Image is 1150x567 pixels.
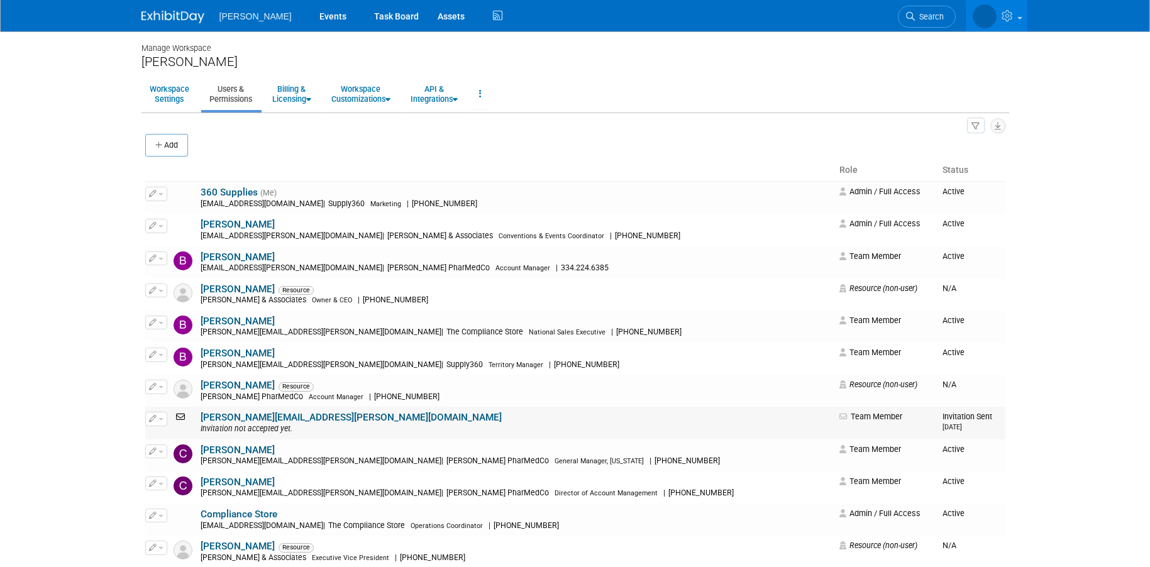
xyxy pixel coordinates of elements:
a: [PERSON_NAME] [201,476,275,488]
span: Team Member [839,251,901,261]
a: 360 Supplies [201,187,258,198]
span: Resource (non-user) [839,541,917,550]
a: [PERSON_NAME] [201,316,275,327]
div: [PERSON_NAME][EMAIL_ADDRESS][PERSON_NAME][DOMAIN_NAME] [201,488,831,498]
span: Territory Manager [489,361,543,369]
img: Resource [174,283,192,302]
img: Cole Stewart [174,476,192,495]
a: Search [898,6,956,28]
span: | [323,521,325,530]
span: N/A [943,380,956,389]
span: | [441,328,443,336]
span: Resource [279,286,314,295]
span: The Compliance Store [443,328,527,336]
img: Compliance Store [174,509,192,527]
span: Resource [279,382,314,391]
th: Status [937,160,1005,181]
span: | [441,360,443,369]
span: | [441,488,443,497]
img: ExhibitDay [141,11,204,23]
span: [PERSON_NAME] PharMedCo [384,263,494,272]
span: [PHONE_NUMBER] [613,328,685,336]
span: [PERSON_NAME] & Associates [201,295,310,304]
a: [PERSON_NAME][EMAIL_ADDRESS][PERSON_NAME][DOMAIN_NAME] [201,412,502,423]
span: Admin / Full Access [839,219,921,228]
span: | [610,231,612,240]
span: | [323,199,325,208]
span: Executive Vice President [312,554,389,562]
div: [EMAIL_ADDRESS][PERSON_NAME][DOMAIN_NAME] [201,263,831,273]
span: | [556,263,558,272]
div: [PERSON_NAME][EMAIL_ADDRESS][PERSON_NAME][DOMAIN_NAME] [201,328,831,338]
span: Supply360 [325,199,368,208]
span: General Manager, [US_STATE] [555,457,644,465]
span: [PHONE_NUMBER] [612,231,684,240]
span: Resource (non-user) [839,283,917,293]
div: [PERSON_NAME][EMAIL_ADDRESS][PERSON_NAME][DOMAIN_NAME] [201,360,831,370]
span: Search [915,12,944,21]
span: [PHONE_NUMBER] [371,392,443,401]
span: Conventions & Events Coordinator [499,232,604,240]
span: Team Member [839,476,901,486]
div: [PERSON_NAME] [141,54,1009,70]
span: Resource (non-user) [839,380,917,389]
span: [PHONE_NUMBER] [551,360,623,369]
span: Resource [279,543,314,552]
img: Resource [174,541,192,559]
span: | [395,553,397,562]
span: Active [943,251,965,261]
a: [PERSON_NAME] [201,541,275,552]
div: Manage Workspace [141,31,1009,54]
button: Add [145,134,188,157]
span: | [441,456,443,465]
img: Brandon Stephens [174,316,192,334]
span: | [650,456,651,465]
span: [PHONE_NUMBER] [490,521,563,530]
span: Director of Account Management [555,489,658,497]
span: [PERSON_NAME] & Associates [201,553,310,562]
a: [PERSON_NAME] [201,348,275,359]
span: [PHONE_NUMBER] [665,488,738,497]
span: Owner & CEO [312,296,352,304]
span: Active [943,187,965,196]
span: Account Manager [495,264,550,272]
span: Operations Coordinator [411,522,483,530]
span: Active [943,348,965,357]
span: [PERSON_NAME] & Associates [384,231,497,240]
a: [PERSON_NAME] [201,283,275,295]
span: Active [943,316,965,325]
span: | [489,521,490,530]
a: Billing &Licensing [264,79,319,109]
span: [PERSON_NAME] [219,11,292,21]
img: 360 Supplies [973,4,997,28]
img: Amber Vincent [174,219,192,238]
a: [PERSON_NAME] [201,380,275,391]
small: [DATE] [943,423,962,431]
img: Christopher Edwards [174,444,192,463]
span: The Compliance Store [325,521,409,530]
span: | [369,392,371,401]
a: Users &Permissions [201,79,260,109]
span: [PERSON_NAME] PharMedCo [443,456,553,465]
span: [PHONE_NUMBER] [397,553,469,562]
img: Resource [174,380,192,399]
div: Invitation not accepted yet. [201,424,831,434]
span: (Me) [260,189,277,197]
span: N/A [943,541,956,550]
span: | [382,263,384,272]
span: Team Member [839,348,901,357]
a: [PERSON_NAME] [201,251,275,263]
span: National Sales Executive [529,328,605,336]
span: Active [943,444,965,454]
div: [EMAIL_ADDRESS][PERSON_NAME][DOMAIN_NAME] [201,231,831,241]
span: [PERSON_NAME] PharMedCo [443,488,553,497]
span: [PHONE_NUMBER] [651,456,724,465]
span: [PHONE_NUMBER] [360,295,432,304]
span: Team Member [839,412,902,421]
span: Active [943,219,965,228]
a: Compliance Store [201,509,277,520]
span: [PERSON_NAME] PharMedCo [201,392,307,401]
span: Team Member [839,316,901,325]
a: [PERSON_NAME] [201,219,275,230]
span: | [611,328,613,336]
